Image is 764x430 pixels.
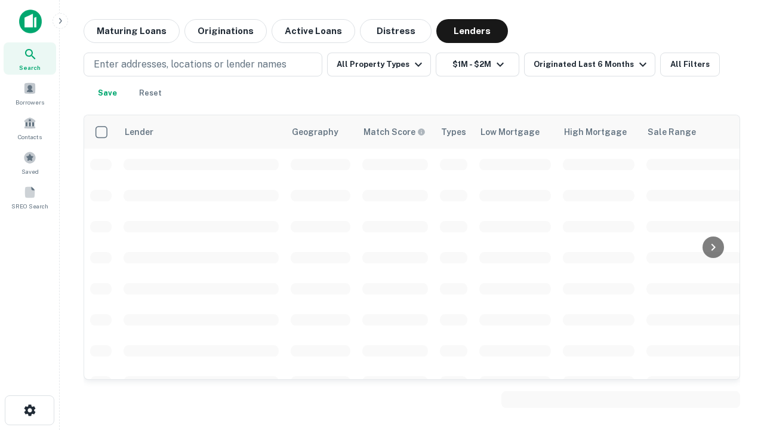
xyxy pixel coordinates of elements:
th: Lender [118,115,285,149]
div: Sale Range [648,125,696,139]
th: Geography [285,115,356,149]
span: Search [19,63,41,72]
th: Types [434,115,473,149]
div: Geography [292,125,338,139]
span: Borrowers [16,97,44,107]
span: Saved [21,167,39,176]
div: Originated Last 6 Months [534,57,650,72]
button: Originations [184,19,267,43]
button: All Property Types [327,53,431,76]
iframe: Chat Widget [704,296,764,354]
span: SREO Search [11,201,48,211]
button: Enter addresses, locations or lender names [84,53,322,76]
a: Search [4,42,56,75]
button: All Filters [660,53,720,76]
a: Contacts [4,112,56,144]
button: Originated Last 6 Months [524,53,655,76]
button: Lenders [436,19,508,43]
button: $1M - $2M [436,53,519,76]
a: Saved [4,146,56,179]
div: High Mortgage [564,125,627,139]
span: Contacts [18,132,42,142]
button: Active Loans [272,19,355,43]
div: Capitalize uses an advanced AI algorithm to match your search with the best lender. The match sco... [363,125,426,139]
button: Distress [360,19,432,43]
button: Reset [131,81,170,105]
img: capitalize-icon.png [19,10,42,33]
th: Sale Range [640,115,748,149]
th: Low Mortgage [473,115,557,149]
button: Maturing Loans [84,19,180,43]
button: Save your search to get updates of matches that match your search criteria. [88,81,127,105]
a: SREO Search [4,181,56,213]
th: Capitalize uses an advanced AI algorithm to match your search with the best lender. The match sco... [356,115,434,149]
th: High Mortgage [557,115,640,149]
a: Borrowers [4,77,56,109]
div: Types [441,125,466,139]
div: Low Mortgage [480,125,540,139]
div: Lender [125,125,153,139]
h6: Match Score [363,125,423,139]
p: Enter addresses, locations or lender names [94,57,286,72]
